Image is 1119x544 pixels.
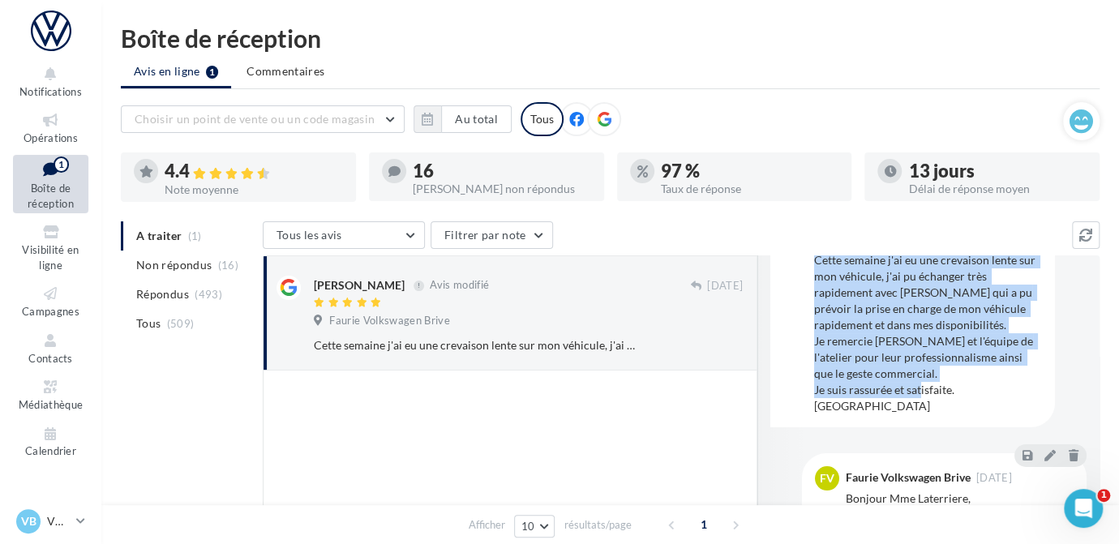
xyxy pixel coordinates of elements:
[24,131,78,144] span: Opérations
[22,243,79,272] span: Visibilité en ligne
[54,156,69,173] div: 1
[195,288,222,301] span: (493)
[441,105,512,133] button: Au total
[469,517,505,533] span: Afficher
[22,305,79,318] span: Campagnes
[661,162,839,180] div: 97 %
[165,162,343,181] div: 4.4
[414,105,512,133] button: Au total
[136,315,161,332] span: Tous
[521,102,564,136] div: Tous
[329,314,449,328] span: Faurie Volkswagen Brive
[135,112,375,126] span: Choisir un point de vente ou un code magasin
[121,26,1100,50] div: Boîte de réception
[28,182,74,210] span: Boîte de réception
[691,512,717,538] span: 1
[908,162,1087,180] div: 13 jours
[25,445,76,458] span: Calendrier
[13,506,88,537] a: VB VW BRIVE
[1064,489,1103,528] iframe: Intercom live chat
[167,317,195,330] span: (509)
[136,286,189,302] span: Répondus
[19,398,84,411] span: Médiathèque
[165,184,343,195] div: Note moyenne
[247,63,324,79] span: Commentaires
[430,279,489,292] span: Avis modifié
[28,352,73,365] span: Contacts
[413,162,591,180] div: 16
[21,513,36,529] span: VB
[976,473,1012,483] span: [DATE]
[521,520,535,533] span: 10
[263,221,425,249] button: Tous les avis
[814,252,1042,414] div: Cette semaine j'ai eu une crevaison lente sur mon véhicule, j'ai pu échanger très rapidement avec...
[121,105,405,133] button: Choisir un point de vente ou un code magasin
[218,259,238,272] span: (16)
[13,422,88,461] a: Calendrier
[13,328,88,368] a: Contacts
[136,257,212,273] span: Non répondus
[19,85,82,98] span: Notifications
[1097,489,1110,502] span: 1
[47,513,70,529] p: VW BRIVE
[13,108,88,148] a: Opérations
[13,62,88,101] button: Notifications
[314,277,405,293] div: [PERSON_NAME]
[820,470,834,486] span: FV
[277,228,342,242] span: Tous les avis
[514,515,555,538] button: 10
[564,517,631,533] span: résultats/page
[908,183,1087,195] div: Délai de réponse moyen
[13,220,88,275] a: Visibilité en ligne
[707,279,743,293] span: [DATE]
[413,183,591,195] div: [PERSON_NAME] non répondus
[431,221,553,249] button: Filtrer par note
[314,337,637,353] div: Cette semaine j'ai eu une crevaison lente sur mon véhicule, j'ai pu échanger très rapidement avec...
[13,155,88,214] a: Boîte de réception1
[846,472,971,483] div: Faurie Volkswagen Brive
[661,183,839,195] div: Taux de réponse
[13,375,88,414] a: Médiathèque
[13,281,88,321] a: Campagnes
